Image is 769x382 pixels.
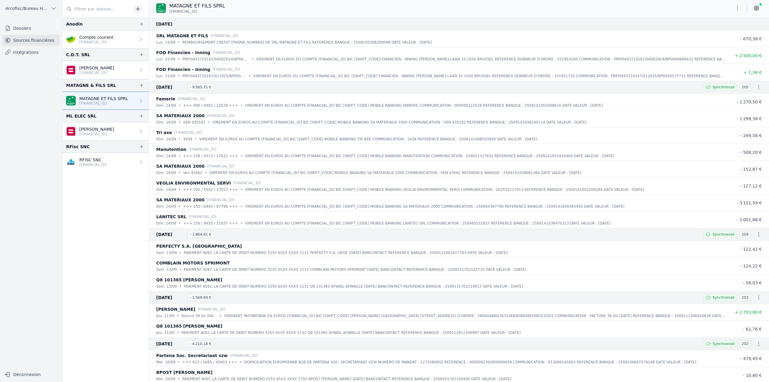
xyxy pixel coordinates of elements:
p: LANITEC SRL [156,213,187,220]
div: • [178,56,180,62]
p: [FINANCIAL_ID] [79,40,113,44]
p: [FINANCIAL_ID] [198,306,225,312]
span: - 62,76 € [743,327,762,332]
a: Sources financières [2,35,60,46]
p: Compte courant [79,34,113,40]
span: Synchronisé [713,295,734,300]
span: - 4 210,18 € [187,340,214,347]
span: - 58,03 € [743,280,762,285]
div: • [179,250,181,256]
p: [FINANCIAL_ID] [79,101,128,106]
p: PRP/0443710167/012025/BP0050537731 [182,73,246,79]
span: - 122,42 € [740,247,762,252]
p: VIREMENT EN EUROS AU COMPTE [FINANCIAL_ID] BIC [SWIFT_CODE] MOBILE BANKING TRI AXE COMMUNICATION ... [199,136,537,142]
button: Arcofisc/Bureau Haot [2,4,60,13]
p: [FINANCIAL_ID] [175,130,202,136]
p: SRL MATAGNE ET FILS [156,32,208,39]
div: • [178,119,181,125]
span: - 249,56 € [740,133,762,138]
div: • [178,187,181,193]
p: [FINANCIAL_ID] [189,214,217,220]
p: dim. 14/09 [156,187,176,193]
div: • [208,119,210,125]
button: Déconnexion [2,370,60,379]
p: Q8 101365 [PERSON_NAME] [156,276,222,283]
div: • [205,170,207,176]
p: PAIEMENT AVEC LA CARTE DE DEBIT NUMERO 5255 65XX XXXX 1702 BPOST [PERSON_NAME] [DATE] BANCONTACT ... [182,376,512,382]
p: +++ 250 / 9455 / 31837 +++ [183,220,238,226]
p: Tri axe [156,129,172,136]
a: Dossiers [2,23,60,34]
span: - 508,20 € [740,150,762,155]
div: • [179,283,181,289]
span: + 1,36 € [743,70,762,75]
p: +++ 250 / 0443 / 87790 +++ [183,203,238,209]
span: 203 [739,294,751,301]
p: facture 39 du [DATE] [181,313,217,319]
p: PAIEMENT AVEC LA CARTE DE DEBIT NUMERO 5255 65XX XXXX 2131 COMBLAIN MOTORS SPRIMONT [DATE] BANCON... [184,267,526,273]
p: PAIEMENT AVEC LA CARTE DE DEBIT NUMERO 5255 65XX XXXX 2131 Q8 101365 AYWAIL AYWAILLE [DATE] BANCO... [184,283,523,289]
span: + 2 703,00 € [735,310,762,315]
span: - 479,45 € [740,356,762,361]
p: mer. 10/09 [156,376,175,382]
p: PRP/0443710167/04062024/BP0049999431 [182,56,249,62]
p: lun. 15/09 [156,39,175,45]
p: dim. 14/09 [156,153,176,159]
p: sam. 13/09 [156,250,177,256]
p: [FINANCIAL_ID] [79,70,114,75]
p: lun. 15/09 [156,56,175,62]
div: • [178,39,180,45]
span: 205 [739,84,751,91]
p: SA MATERIAUX 2000 [156,163,205,170]
img: crelan.png [66,35,76,44]
div: • [240,359,242,365]
p: PAIEMENT AVEC LA CARTE DE DEBIT NUMERO 5255 65XX XXXX 2131 PERFECTY S.A. LIEGE [DATE] BANCONTACT ... [184,250,508,256]
span: Synchronisé [713,232,734,237]
p: PERFECTY S.A. [GEOGRAPHIC_DATA] [156,243,242,250]
a: [PERSON_NAME] [FINANCIAL_ID] [62,122,149,140]
p: +++ 228 / 0213 / 17632 +++ [183,153,238,159]
a: Compte courant [FINANCIAL_ID] [62,30,149,48]
div: • [178,73,180,79]
p: sam. 13/09 [156,267,177,273]
span: Synchronisé [713,85,734,90]
p: MATAGNE ET FILS SPRL [79,96,128,102]
span: - 114,22 € [740,264,762,268]
p: BPOST [PERSON_NAME] [156,369,213,376]
div: • [178,359,180,365]
div: • [178,220,181,226]
span: - 3 111,59 € [737,200,762,205]
p: [FINANCIAL_ID] [79,162,107,167]
p: VIREMENT EN EUROS DU COMPTE [FINANCIAL_ID] BIC [SWIFT_CODE] FINANCIEN - INNING [PERSON_NAME]-LAAN... [256,56,726,62]
p: mer. 10/09 [156,359,175,365]
p: Partena Soc. Secretariaat vzw [156,352,228,359]
div: • [178,102,181,108]
div: • [249,73,251,79]
p: dim. 14/09 [156,220,176,226]
span: - 127,12 € [740,184,762,188]
a: [PERSON_NAME] [FINANCIAL_ID] [62,61,149,79]
img: belfius-1.png [66,65,76,75]
div: ML ELEC SRL [66,112,96,120]
p: SA MATERIAUX 2000 [156,112,205,119]
span: - 9 585,71 € [187,84,214,91]
p: MATAGNE ET FILS SPRL [169,2,225,10]
p: VIREMENT EN EUROS AU COMPTE [FINANCIAL_ID] BIC [SWIFT_CODE] MOBILE BANKING SA MATERIAUX 2000 COMM... [245,203,625,209]
span: + 2 500,00 € [735,53,762,58]
p: VIREMENT EN EUROS AU COMPTE [FINANCIAL_ID] BIC [SWIFT_CODE] MOBILE BANKING SA MATERIAUX 2000 COMM... [212,119,587,125]
span: - 1 001,88 € [737,217,762,222]
p: FOD Financien - Inning [156,66,210,73]
p: COMBLAIN MOTORS SPRIMONT [156,259,230,267]
span: Arcofisc/Bureau Haot [5,5,48,11]
p: dim. 14/09 [156,119,176,125]
p: 3438 [183,136,193,142]
p: sam. 13/09 [156,283,177,289]
div: • [251,56,254,62]
p: DOMICILIATION EUROPEENNE B2B DE PARTENA SOC. SECRETARIAAT VZW NUMERO DE MANDAT : 1275580002 REFER... [244,359,696,365]
div: • [178,203,181,209]
p: +++ 613 / 0065 / 45003 +++ [182,359,237,365]
a: RFISC SNC [FINANCIAL_ID] [62,153,149,171]
a: MATAGNE ET FILS SPRL [FINANCIAL_ID] [62,92,149,110]
p: dim. 14/09 [156,203,176,209]
div: • [178,153,181,159]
